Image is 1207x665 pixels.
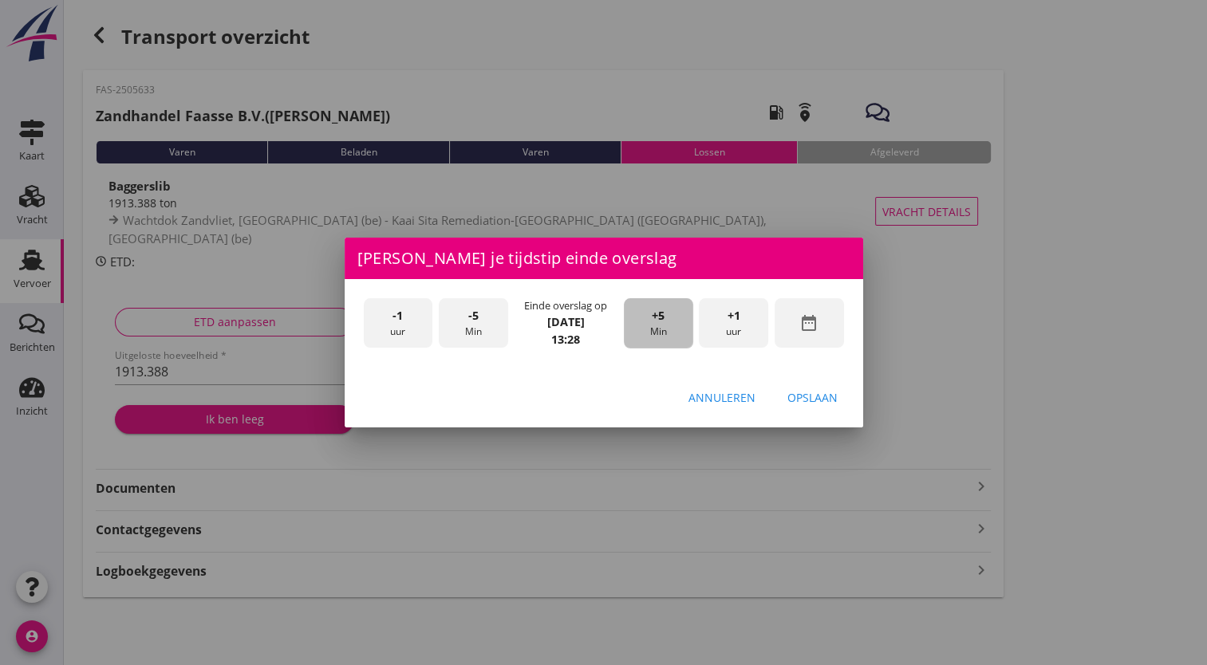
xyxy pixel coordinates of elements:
font: [PERSON_NAME] je tijdstip einde overslag [357,250,677,266]
font: Min [649,325,666,339]
i: date_range [799,313,818,332]
span: -1 [392,307,403,325]
font: Einde overslag op [524,298,607,313]
div: Opslaan [787,389,838,406]
div: Annuleren [688,389,755,406]
font: Min [465,325,482,339]
span: +5 [652,307,665,325]
button: Opslaan [775,383,850,411]
span: -5 [468,307,479,325]
font: uur [726,325,741,339]
span: +1 [728,307,740,325]
font: uur [390,325,405,339]
button: Annuleren [676,383,768,411]
strong: 13:28 [551,332,580,347]
strong: [DATE] [547,314,585,329]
